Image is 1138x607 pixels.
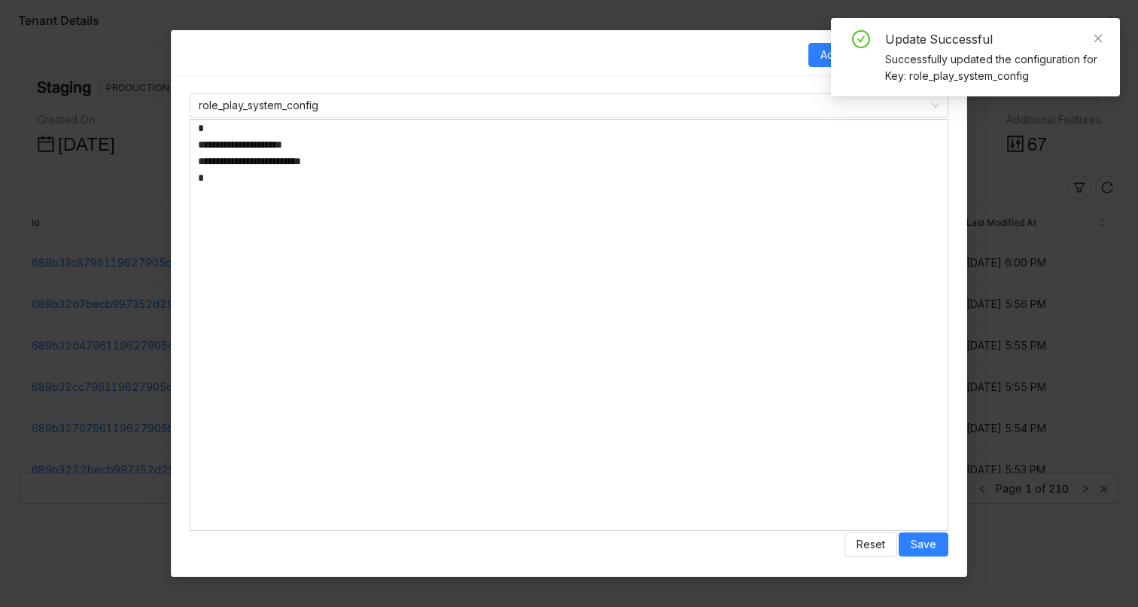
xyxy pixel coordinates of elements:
span: Save [911,536,936,553]
nz-select-item: role_play_system_config [199,94,939,117]
button: Add New Configuration [808,43,948,67]
span: Add New Configuration [820,47,936,63]
span: Reset [857,536,885,553]
div: Update Successful [885,30,1084,48]
button: Reset [844,532,897,557]
div: Successfully updated the configuration for Key: role_play_system_config [885,51,1102,84]
button: Save [899,532,948,557]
